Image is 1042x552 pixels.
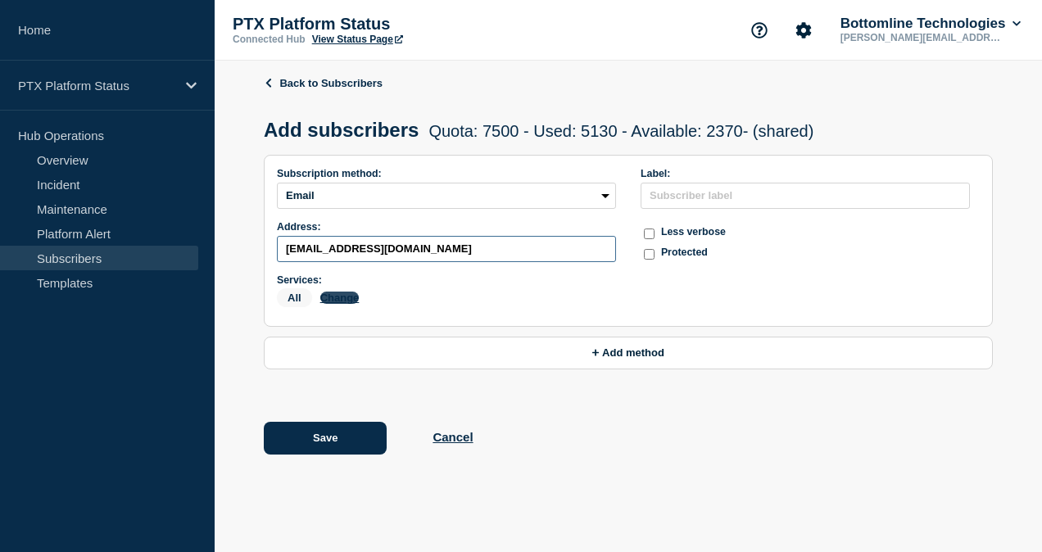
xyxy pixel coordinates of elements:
button: Bottomline Technologies [837,16,1024,32]
label: Label: [641,168,970,179]
button: Add method [264,337,993,369]
button: Save [264,422,387,455]
p: [PERSON_NAME][EMAIL_ADDRESS][PERSON_NAME][DOMAIN_NAME] [837,32,1008,43]
label: Protected [661,247,708,259]
p: Connected Hub [233,34,306,45]
label: Less verbose [661,226,726,238]
input: Subscriber label [641,183,970,209]
a: Back to Subscribers [264,77,383,89]
button: Support [742,13,777,48]
input: subscription-address [277,236,616,262]
button: Change [320,292,360,304]
h1: Add subscribers [264,119,813,142]
a: View Status Page [312,34,403,45]
label: Services: [277,274,616,286]
label: Address: [277,221,616,233]
p: PTX Platform Status [233,15,560,34]
label: Subscription method: [277,168,616,179]
button: Account settings [786,13,821,48]
span: Quota: 7500 - Used: 5130 - Available: 2370 - (shared) [428,122,813,140]
span: All [277,288,312,307]
input: less verbose checkbox [644,228,655,239]
button: Cancel [433,430,473,444]
p: PTX Platform Status [18,79,175,93]
input: protected checkbox [644,249,655,260]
